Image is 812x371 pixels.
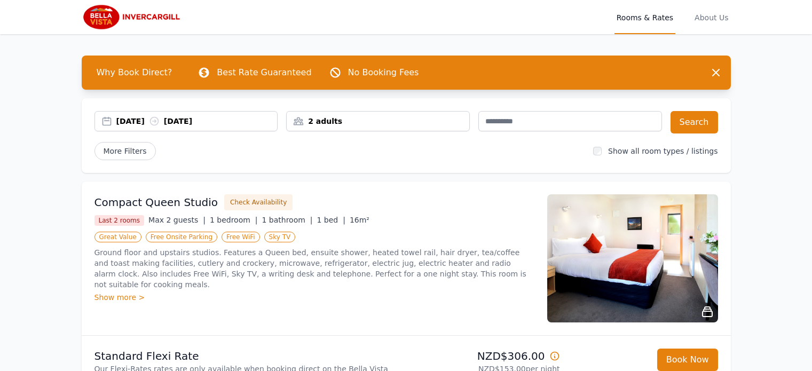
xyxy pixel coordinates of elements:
div: 2 adults [287,116,469,127]
span: Last 2 rooms [94,215,145,226]
span: Why Book Direct? [88,62,181,83]
p: Standard Flexi Rate [94,349,402,364]
button: Book Now [657,349,718,371]
p: NZD$306.00 [411,349,560,364]
p: Best Rate Guaranteed [217,66,311,79]
img: Bella Vista Invercargill [82,4,184,30]
span: Sky TV [264,232,296,242]
div: Show more > [94,292,534,303]
p: Ground floor and upstairs studios. Features a Queen bed, ensuite shower, heated towel rail, hair ... [94,247,534,290]
span: Great Value [94,232,141,242]
span: 1 bed | [317,216,345,224]
label: Show all room types / listings [608,147,718,155]
span: 1 bedroom | [210,216,258,224]
button: Search [671,111,718,133]
span: 1 bathroom | [262,216,312,224]
span: More Filters [94,142,156,160]
p: No Booking Fees [348,66,419,79]
div: [DATE] [DATE] [116,116,278,127]
button: Check Availability [224,194,293,210]
h3: Compact Queen Studio [94,195,218,210]
span: Free WiFi [222,232,260,242]
span: Max 2 guests | [148,216,206,224]
span: Free Onsite Parking [146,232,217,242]
span: 16m² [350,216,369,224]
